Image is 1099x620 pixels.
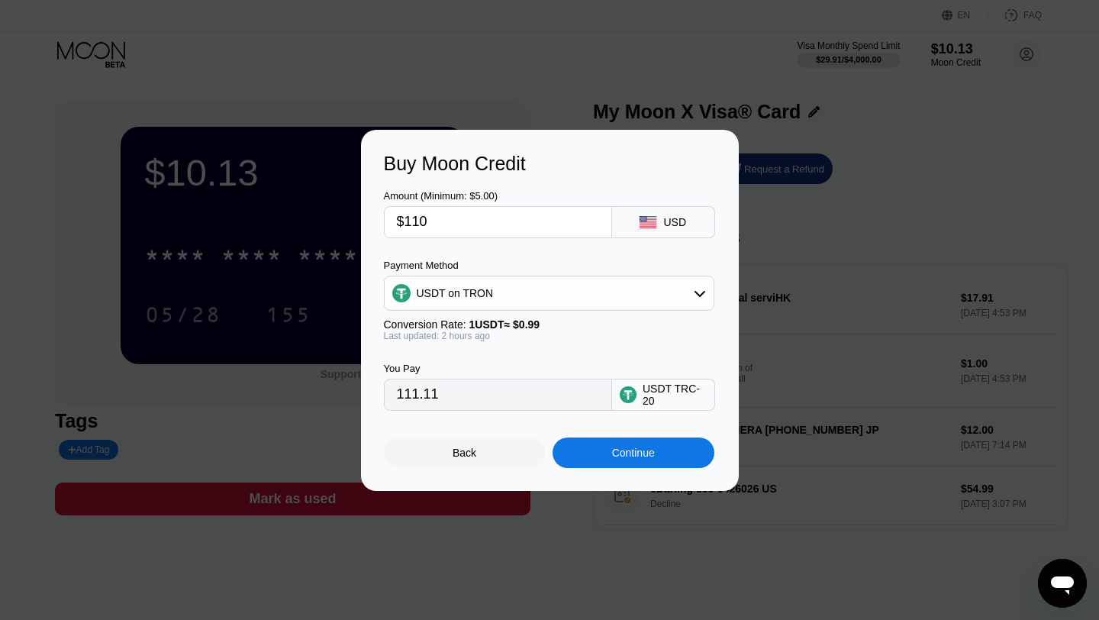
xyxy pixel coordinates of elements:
[384,260,714,271] div: Payment Method
[384,363,612,374] div: You Pay
[453,447,476,459] div: Back
[384,190,612,202] div: Amount (Minimum: $5.00)
[663,216,686,228] div: USD
[384,438,546,468] div: Back
[384,318,714,331] div: Conversion Rate:
[384,153,716,175] div: Buy Moon Credit
[553,438,714,468] div: Continue
[385,278,714,308] div: USDT on TRON
[1038,559,1087,608] iframe: Button to launch messaging window
[417,287,494,299] div: USDT on TRON
[643,383,707,407] div: USDT TRC-20
[397,207,599,237] input: $0.00
[469,318,540,331] span: 1 USDT ≈ $0.99
[384,331,714,341] div: Last updated: 2 hours ago
[612,447,655,459] div: Continue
